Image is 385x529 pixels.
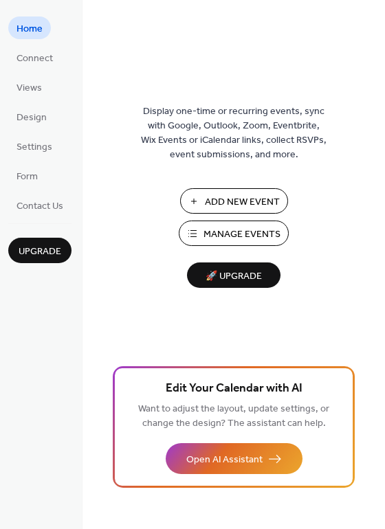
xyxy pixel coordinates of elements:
[16,81,42,95] span: Views
[138,400,329,433] span: Want to adjust the layout, update settings, or change the design? The assistant can help.
[8,135,60,157] a: Settings
[16,170,38,184] span: Form
[16,199,63,214] span: Contact Us
[203,227,280,242] span: Manage Events
[205,195,280,210] span: Add New Event
[195,267,272,286] span: 🚀 Upgrade
[166,443,302,474] button: Open AI Assistant
[8,105,55,128] a: Design
[187,262,280,288] button: 🚀 Upgrade
[180,188,288,214] button: Add New Event
[8,76,50,98] a: Views
[8,16,51,39] a: Home
[166,379,302,398] span: Edit Your Calendar with AI
[8,238,71,263] button: Upgrade
[186,453,263,467] span: Open AI Assistant
[8,46,61,69] a: Connect
[8,194,71,216] a: Contact Us
[179,221,289,246] button: Manage Events
[16,140,52,155] span: Settings
[16,52,53,66] span: Connect
[16,22,43,36] span: Home
[16,111,47,125] span: Design
[8,164,46,187] a: Form
[141,104,327,162] span: Display one-time or recurring events, sync with Google, Outlook, Zoom, Eventbrite, Wix Events or ...
[19,245,61,259] span: Upgrade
